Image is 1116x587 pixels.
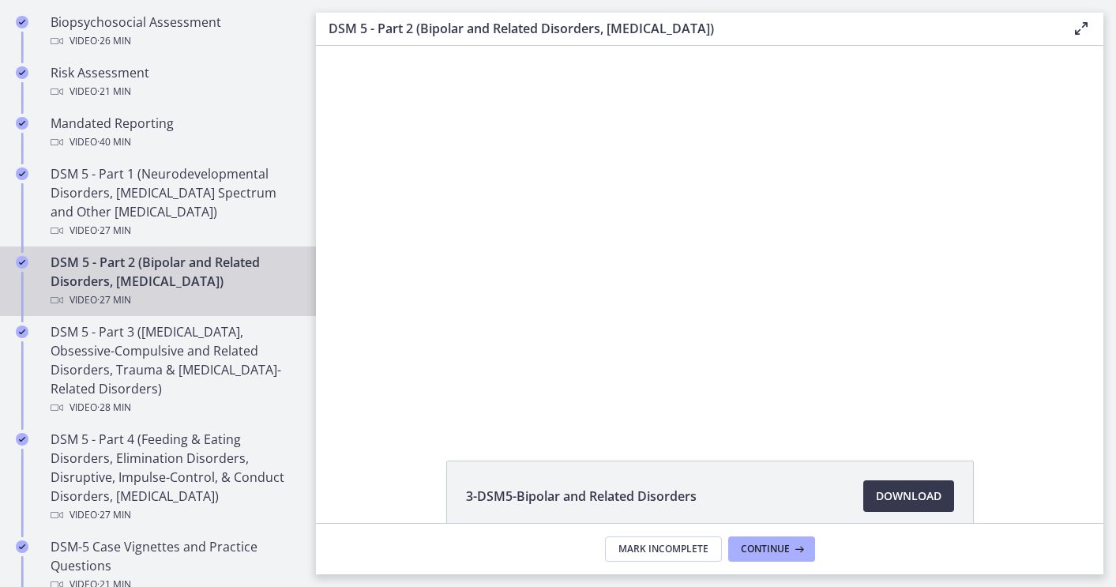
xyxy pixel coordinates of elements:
[97,221,131,240] span: · 27 min
[16,16,28,28] i: Completed
[51,398,297,417] div: Video
[97,133,131,152] span: · 40 min
[876,487,941,506] span: Download
[16,433,28,446] i: Completed
[97,506,131,525] span: · 27 min
[16,167,28,180] i: Completed
[316,46,1103,424] iframe: Video Lesson
[51,32,297,51] div: Video
[16,117,28,130] i: Completed
[605,536,722,562] button: Mark Incomplete
[16,256,28,269] i: Completed
[97,291,131,310] span: · 27 min
[329,19,1046,38] h3: DSM 5 - Part 2 (Bipolar and Related Disorders, [MEDICAL_DATA])
[51,221,297,240] div: Video
[51,322,297,417] div: DSM 5 - Part 3 ([MEDICAL_DATA], Obsessive-Compulsive and Related Disorders, Trauma & [MEDICAL_DAT...
[863,480,954,512] a: Download
[51,253,297,310] div: DSM 5 - Part 2 (Bipolar and Related Disorders, [MEDICAL_DATA])
[51,114,297,152] div: Mandated Reporting
[51,430,297,525] div: DSM 5 - Part 4 (Feeding & Eating Disorders, Elimination Disorders, Disruptive, Impulse-Control, &...
[97,32,131,51] span: · 26 min
[16,66,28,79] i: Completed
[51,506,297,525] div: Video
[51,13,297,51] div: Biopsychosocial Assessment
[51,291,297,310] div: Video
[466,487,697,506] span: 3-DSM5-Bipolar and Related Disorders
[97,398,131,417] span: · 28 min
[97,82,131,101] span: · 21 min
[51,82,297,101] div: Video
[51,63,297,101] div: Risk Assessment
[51,133,297,152] div: Video
[741,543,790,555] span: Continue
[618,543,708,555] span: Mark Incomplete
[51,164,297,240] div: DSM 5 - Part 1 (Neurodevelopmental Disorders, [MEDICAL_DATA] Spectrum and Other [MEDICAL_DATA])
[728,536,815,562] button: Continue
[16,540,28,553] i: Completed
[16,325,28,338] i: Completed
